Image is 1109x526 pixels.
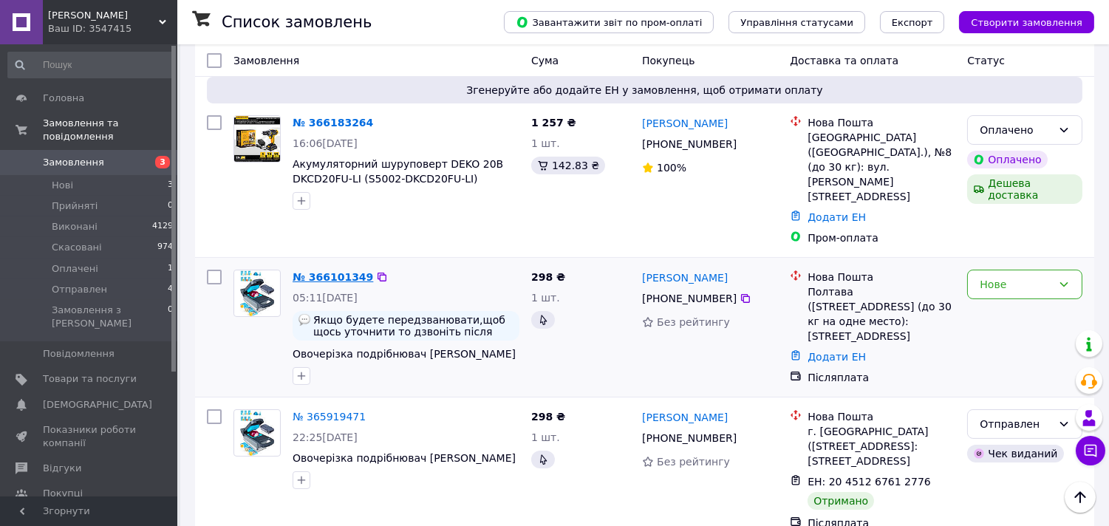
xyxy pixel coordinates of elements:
span: Завантажити звіт по пром-оплаті [516,16,702,29]
div: Оплачено [980,122,1052,138]
span: Замовлення [233,55,299,66]
a: Акумуляторний шуруповерт DEKO 20В DKCD20FU-LI (S5002-DKCD20FU-LI) [293,158,503,185]
span: [DEMOGRAPHIC_DATA] [43,398,152,411]
div: Полтава ([STREET_ADDRESS] (до 30 кг на одне место): [STREET_ADDRESS] [808,284,955,344]
a: Фото товару [233,409,281,457]
a: Фото товару [233,115,281,163]
span: Якщо будете передзванювати,щоб щось уточнити то дзвоніть після 16.00. Я працюю вночі і вранці спл... [313,314,513,338]
span: Головна [43,92,84,105]
span: 3 [168,179,173,192]
span: Повідомлення [43,347,115,361]
span: Без рейтингу [657,456,730,468]
span: Виконані [52,220,98,233]
span: Експорт [892,17,933,28]
span: 298 ₴ [531,411,565,423]
div: Ваш ID: 3547415 [48,22,177,35]
div: [PHONE_NUMBER] [639,134,740,154]
div: Нове [980,276,1052,293]
img: Фото товару [240,270,275,316]
div: Отримано [808,492,874,510]
span: Відгуки [43,462,81,475]
div: Нова Пошта [808,115,955,130]
div: [PHONE_NUMBER] [639,288,740,309]
span: Управління статусами [740,17,853,28]
span: Покупець [642,55,695,66]
a: [PERSON_NAME] [642,116,728,131]
span: Покупці [43,487,83,500]
button: Експорт [880,11,945,33]
button: Створити замовлення [959,11,1094,33]
span: 3 [155,156,170,168]
span: Cума [531,55,559,66]
div: Пром-оплата [808,230,955,245]
span: 16:06[DATE] [293,137,358,149]
span: Товари та послуги [43,372,137,386]
span: 4129 [152,220,173,233]
span: 1 шт. [531,431,560,443]
button: Чат з покупцем [1076,436,1105,465]
span: 0 [168,304,173,330]
a: [PERSON_NAME] [642,410,728,425]
span: ФОП Петренко Аліна Анатоліївна [48,9,159,22]
div: [GEOGRAPHIC_DATA] ([GEOGRAPHIC_DATA].), №8 (до 30 кг): вул. [PERSON_NAME][STREET_ADDRESS] [808,130,955,204]
span: ЕН: 20 4512 6761 2776 [808,476,931,488]
div: Оплачено [967,151,1047,168]
span: Статус [967,55,1005,66]
div: Нова Пошта [808,409,955,424]
a: Овочерізка подрібнювач [PERSON_NAME] [293,452,516,464]
span: Нові [52,179,73,192]
a: Додати ЕН [808,351,866,363]
span: 22:25[DATE] [293,431,358,443]
div: Нова Пошта [808,270,955,284]
span: Згенеруйте або додайте ЕН у замовлення, щоб отримати оплату [213,83,1076,98]
span: 974 [157,241,173,254]
span: Показники роботи компанії [43,423,137,450]
a: № 366183264 [293,117,373,129]
span: 298 ₴ [531,271,565,283]
img: :speech_balloon: [298,314,310,326]
a: № 366101349 [293,271,373,283]
h1: Список замовлень [222,13,372,31]
span: 4 [168,283,173,296]
button: Завантажити звіт по пром-оплаті [504,11,714,33]
img: Фото товару [234,116,280,162]
span: Замовлення та повідомлення [43,117,177,143]
div: Отправлен [980,416,1052,432]
span: Оплачені [52,262,98,276]
span: Замовлення з [PERSON_NAME] [52,304,168,330]
span: Без рейтингу [657,316,730,328]
span: 100% [657,162,686,174]
span: Замовлення [43,156,104,169]
span: 05:11[DATE] [293,292,358,304]
span: Скасовані [52,241,102,254]
span: Отправлен [52,283,107,296]
span: Створити замовлення [971,17,1082,28]
div: Дешева доставка [967,174,1082,204]
span: 0 [168,199,173,213]
a: [PERSON_NAME] [642,270,728,285]
div: [PHONE_NUMBER] [639,428,740,448]
a: № 365919471 [293,411,366,423]
button: Управління статусами [728,11,865,33]
a: Фото товару [233,270,281,317]
span: Доставка та оплата [790,55,898,66]
a: Додати ЕН [808,211,866,223]
a: Овочерізка подрібнювач [PERSON_NAME] [293,348,516,360]
div: Післяплата [808,370,955,385]
span: 1 257 ₴ [531,117,576,129]
span: 1 шт. [531,292,560,304]
button: Наверх [1065,482,1096,513]
span: 1 шт. [531,137,560,149]
a: Створити замовлення [944,16,1094,27]
input: Пошук [7,52,174,78]
span: 1 [168,262,173,276]
img: Фото товару [240,410,275,456]
span: Прийняті [52,199,98,213]
div: г. [GEOGRAPHIC_DATA] ([STREET_ADDRESS]: [STREET_ADDRESS] [808,424,955,468]
div: 142.83 ₴ [531,157,605,174]
div: Чек виданий [967,445,1063,462]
